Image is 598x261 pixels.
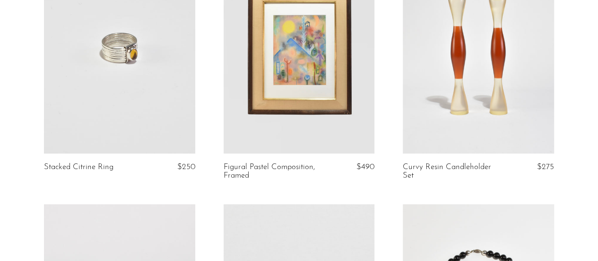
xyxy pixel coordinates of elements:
a: Stacked Citrine Ring [44,163,113,171]
span: $275 [537,163,554,171]
span: $250 [177,163,195,171]
a: Curvy Resin Candleholder Set [403,163,503,180]
span: $490 [356,163,374,171]
a: Figural Pastel Composition, Framed [224,163,324,180]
